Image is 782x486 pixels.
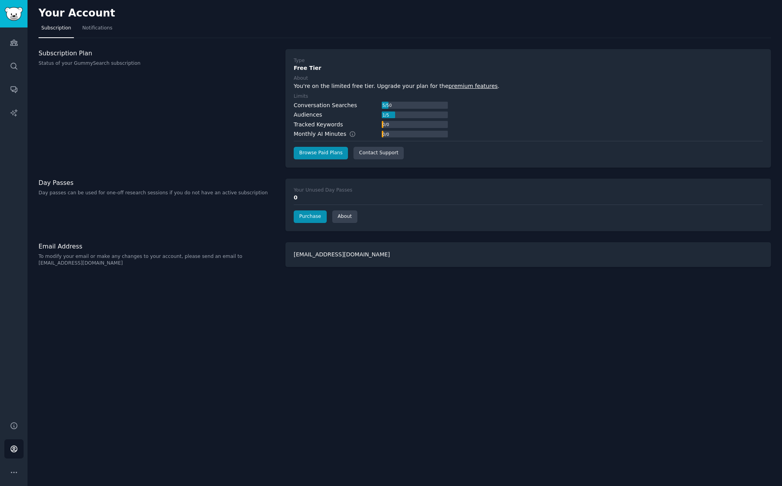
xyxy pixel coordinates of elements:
[294,101,357,110] div: Conversation Searches
[39,242,277,250] h3: Email Address
[39,49,277,57] h3: Subscription Plan
[382,111,390,119] div: 1 / 5
[449,83,498,89] a: premium features
[294,194,763,202] div: 0
[39,7,115,20] h2: Your Account
[294,111,322,119] div: Audiences
[294,57,305,64] div: Type
[353,147,404,159] a: Contact Support
[39,179,277,187] h3: Day Passes
[294,130,364,138] div: Monthly AI Minutes
[294,121,343,129] div: Tracked Keywords
[39,190,277,197] p: Day passes can be used for one-off research sessions if you do not have an active subscription
[285,242,771,267] div: [EMAIL_ADDRESS][DOMAIN_NAME]
[382,102,392,109] div: 5 / 50
[332,210,357,223] a: About
[294,210,327,223] a: Purchase
[382,131,390,138] div: 0 / 0
[79,22,115,38] a: Notifications
[294,93,308,100] div: Limits
[294,82,763,90] div: You're on the limited free tier. Upgrade your plan for the .
[294,147,348,159] a: Browse Paid Plans
[382,121,390,128] div: 0 / 0
[5,7,23,21] img: GummySearch logo
[294,187,352,194] div: Your Unused Day Passes
[294,75,308,82] div: About
[82,25,112,32] span: Notifications
[39,22,74,38] a: Subscription
[41,25,71,32] span: Subscription
[39,253,277,267] p: To modify your email or make any changes to your account, please send an email to [EMAIL_ADDRESS]...
[39,60,277,67] p: Status of your GummySearch subscription
[294,64,763,72] div: Free Tier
